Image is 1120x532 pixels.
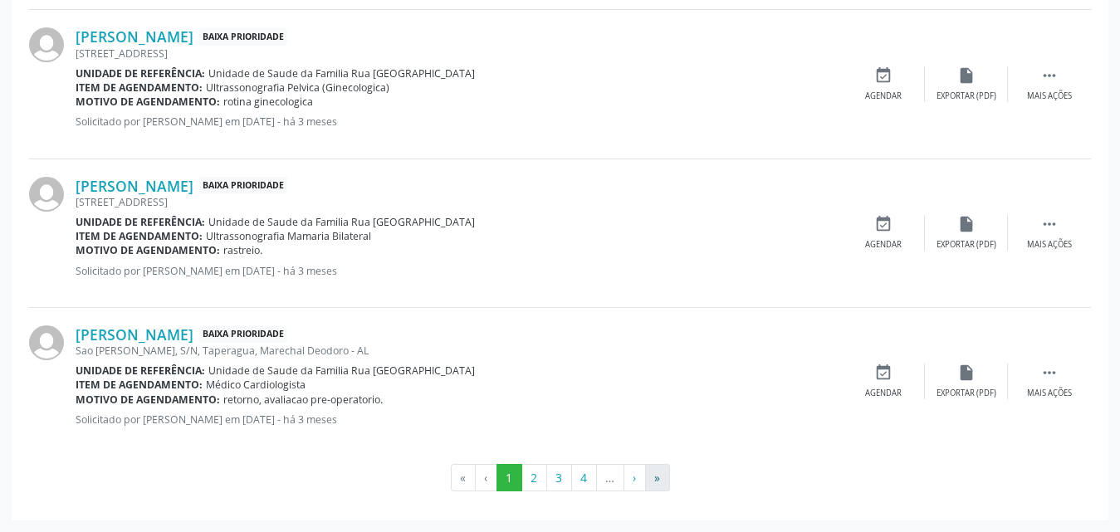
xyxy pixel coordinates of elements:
div: Mais ações [1027,388,1072,399]
button: Go to last page [645,464,670,492]
div: Exportar (PDF) [937,90,996,102]
div: Sao [PERSON_NAME], S/N, Taperagua, Marechal Deodoro - AL [76,344,842,358]
i: insert_drive_file [957,215,976,233]
div: Agendar [865,90,902,102]
div: Agendar [865,239,902,251]
span: Baixa Prioridade [199,326,287,344]
i: event_available [874,364,893,382]
i: event_available [874,215,893,233]
button: Go to page 1 [496,464,522,492]
b: Unidade de referência: [76,66,205,81]
span: Ultrassonografia Pelvica (Ginecologica) [206,81,389,95]
span: rastreio. [223,243,262,257]
b: Item de agendamento: [76,81,203,95]
div: Mais ações [1027,90,1072,102]
a: [PERSON_NAME] [76,177,193,195]
span: Médico Cardiologista [206,378,306,392]
b: Unidade de referência: [76,215,205,229]
span: Baixa Prioridade [199,177,287,194]
i: insert_drive_file [957,66,976,85]
span: Ultrassonografia Mamaria Bilateral [206,229,371,243]
div: Exportar (PDF) [937,239,996,251]
button: Go to next page [624,464,646,492]
i:  [1040,215,1059,233]
ul: Pagination [29,464,1091,492]
div: Exportar (PDF) [937,388,996,399]
i: insert_drive_file [957,364,976,382]
span: Unidade de Saude da Familia Rua [GEOGRAPHIC_DATA] [208,364,475,378]
b: Item de agendamento: [76,378,203,392]
p: Solicitado por [PERSON_NAME] em [DATE] - há 3 meses [76,115,842,129]
p: Solicitado por [PERSON_NAME] em [DATE] - há 3 meses [76,264,842,278]
span: Baixa Prioridade [199,28,287,46]
b: Motivo de agendamento: [76,393,220,407]
a: [PERSON_NAME] [76,27,193,46]
b: Motivo de agendamento: [76,95,220,109]
span: retorno, avaliacao pre-operatorio. [223,393,383,407]
div: [STREET_ADDRESS] [76,195,842,209]
a: [PERSON_NAME] [76,325,193,344]
button: Go to page 4 [571,464,597,492]
button: Go to page 2 [521,464,547,492]
i:  [1040,364,1059,382]
span: Unidade de Saude da Familia Rua [GEOGRAPHIC_DATA] [208,215,475,229]
i: event_available [874,66,893,85]
i:  [1040,66,1059,85]
b: Unidade de referência: [76,364,205,378]
div: Agendar [865,388,902,399]
span: Unidade de Saude da Familia Rua [GEOGRAPHIC_DATA] [208,66,475,81]
img: img [29,325,64,360]
button: Go to page 3 [546,464,572,492]
img: img [29,177,64,212]
span: rotina ginecologica [223,95,313,109]
div: [STREET_ADDRESS] [76,46,842,61]
div: Mais ações [1027,239,1072,251]
b: Item de agendamento: [76,229,203,243]
b: Motivo de agendamento: [76,243,220,257]
p: Solicitado por [PERSON_NAME] em [DATE] - há 3 meses [76,412,842,427]
img: img [29,27,64,62]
